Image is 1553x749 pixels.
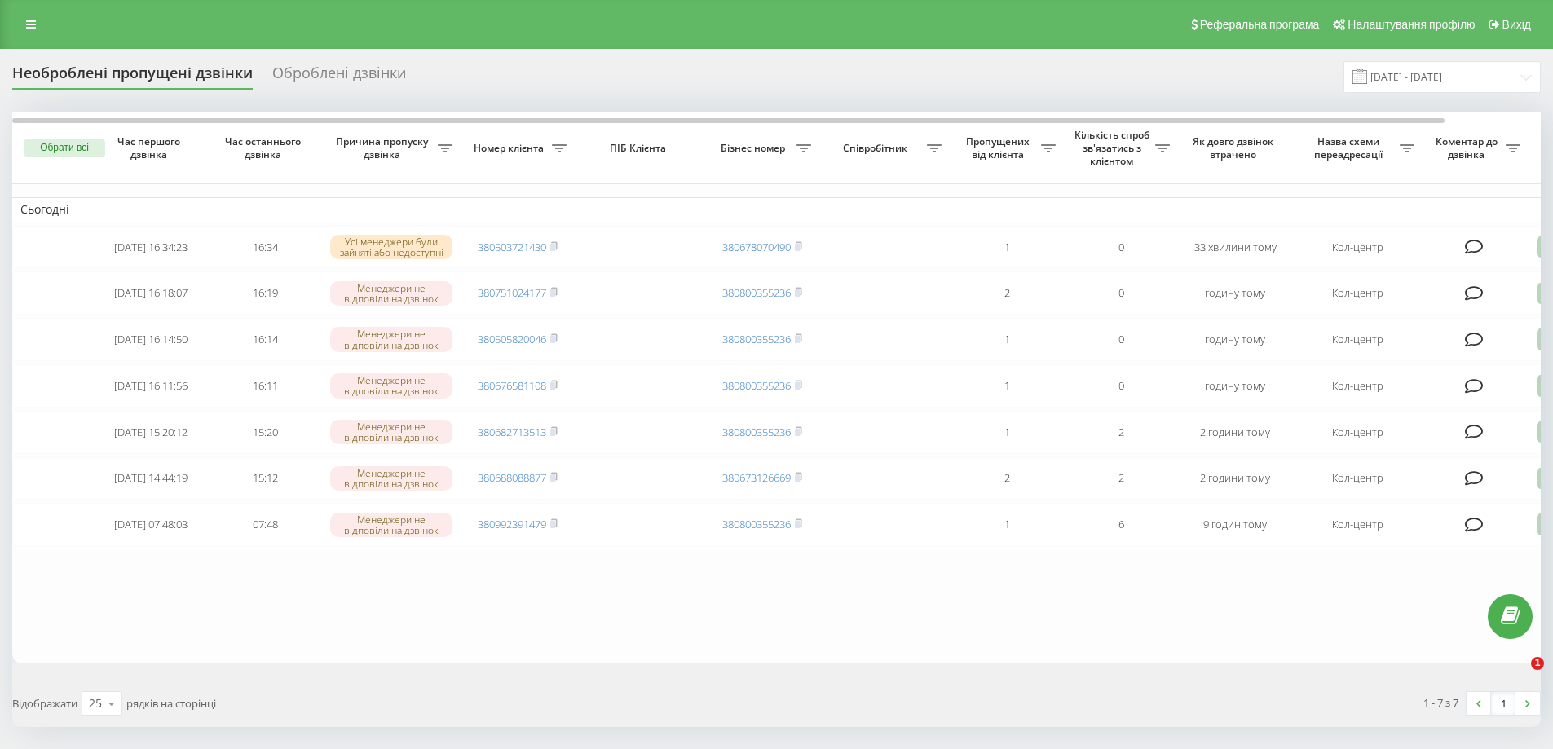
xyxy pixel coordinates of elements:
[94,271,208,315] td: [DATE] 16:18:07
[589,142,691,155] span: ПІБ Клієнта
[94,457,208,500] td: [DATE] 14:44:19
[1064,364,1178,408] td: 0
[208,411,322,454] td: 15:20
[1292,457,1423,500] td: Кол-центр
[1072,129,1155,167] span: Кількість спроб зв'язатись з клієнтом
[469,142,552,155] span: Номер клієнта
[1431,135,1506,161] span: Коментар до дзвінка
[950,411,1064,454] td: 1
[94,318,208,361] td: [DATE] 16:14:50
[478,285,546,300] a: 380751024177
[272,64,406,90] div: Оброблені дзвінки
[330,373,452,398] div: Менеджери не відповіли на дзвінок
[330,327,452,351] div: Менеджери не відповіли на дзвінок
[958,135,1041,161] span: Пропущених від клієнта
[722,285,791,300] a: 380800355236
[12,696,77,711] span: Відображати
[1491,692,1515,715] a: 1
[94,364,208,408] td: [DATE] 16:11:56
[94,503,208,546] td: [DATE] 07:48:03
[722,332,791,346] a: 380800355236
[478,517,546,531] a: 380992391479
[1178,411,1292,454] td: 2 години тому
[89,695,102,712] div: 25
[107,135,195,161] span: Час першого дзвінка
[1178,457,1292,500] td: 2 години тому
[208,318,322,361] td: 16:14
[208,457,322,500] td: 15:12
[330,235,452,259] div: Усі менеджери були зайняті або недоступні
[722,240,791,254] a: 380678070490
[950,271,1064,315] td: 2
[1178,271,1292,315] td: годину тому
[1064,271,1178,315] td: 0
[1191,135,1279,161] span: Як довго дзвінок втрачено
[950,457,1064,500] td: 2
[478,470,546,485] a: 380688088877
[1502,18,1531,31] span: Вихід
[208,271,322,315] td: 16:19
[950,318,1064,361] td: 1
[94,226,208,269] td: [DATE] 16:34:23
[330,281,452,306] div: Менеджери не відповіли на дзвінок
[208,503,322,546] td: 07:48
[208,364,322,408] td: 16:11
[1178,364,1292,408] td: годину тому
[478,240,546,254] a: 380503721430
[1178,318,1292,361] td: годину тому
[1064,411,1178,454] td: 2
[827,142,927,155] span: Співробітник
[1423,694,1458,711] div: 1 - 7 з 7
[1292,271,1423,315] td: Кол-центр
[950,226,1064,269] td: 1
[94,411,208,454] td: [DATE] 15:20:12
[1064,226,1178,269] td: 0
[1064,457,1178,500] td: 2
[1292,364,1423,408] td: Кол-центр
[1292,503,1423,546] td: Кол-центр
[1200,18,1320,31] span: Реферальна програма
[713,142,796,155] span: Бізнес номер
[1348,18,1475,31] span: Налаштування профілю
[1300,135,1400,161] span: Назва схеми переадресації
[478,332,546,346] a: 380505820046
[1178,503,1292,546] td: 9 годин тому
[722,425,791,439] a: 380800355236
[208,226,322,269] td: 16:34
[1531,657,1544,670] span: 1
[1292,318,1423,361] td: Кол-центр
[221,135,309,161] span: Час останнього дзвінка
[1292,226,1423,269] td: Кол-центр
[950,364,1064,408] td: 1
[126,696,216,711] span: рядків на сторінці
[722,470,791,485] a: 380673126669
[330,420,452,444] div: Менеджери не відповіли на дзвінок
[722,517,791,531] a: 380800355236
[1178,226,1292,269] td: 33 хвилини тому
[1292,411,1423,454] td: Кол-центр
[1064,503,1178,546] td: 6
[330,135,438,161] span: Причина пропуску дзвінка
[330,466,452,491] div: Менеджери не відповіли на дзвінок
[330,513,452,537] div: Менеджери не відповіли на дзвінок
[24,139,105,157] button: Обрати всі
[722,378,791,393] a: 380800355236
[950,503,1064,546] td: 1
[478,378,546,393] a: 380676581108
[12,64,253,90] div: Необроблені пропущені дзвінки
[1498,657,1537,696] iframe: Intercom live chat
[478,425,546,439] a: 380682713513
[1064,318,1178,361] td: 0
